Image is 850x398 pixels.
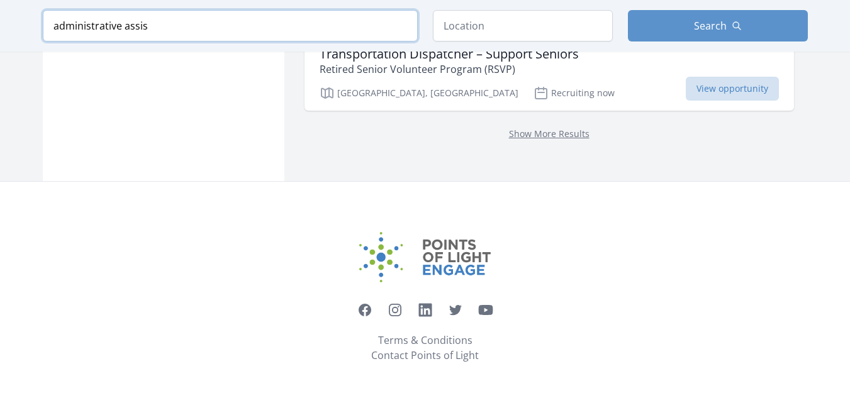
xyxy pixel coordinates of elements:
[509,128,590,140] a: Show More Results
[433,10,613,41] input: Location
[686,77,779,101] span: View opportunity
[371,348,479,363] a: Contact Points of Light
[359,232,491,282] img: Points of Light Engage
[378,333,473,348] a: Terms & Conditions
[534,86,615,101] p: Recruiting now
[694,18,727,33] span: Search
[628,10,808,41] button: Search
[320,86,518,101] p: [GEOGRAPHIC_DATA], [GEOGRAPHIC_DATA]
[320,62,579,77] p: Retired Senior Volunteer Program (RSVP)
[305,36,794,111] a: Transportation Dispatcher – Support Seniors Retired Senior Volunteer Program (RSVP) [GEOGRAPHIC_D...
[43,10,418,41] input: Keyword
[320,47,579,62] h3: Transportation Dispatcher – Support Seniors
